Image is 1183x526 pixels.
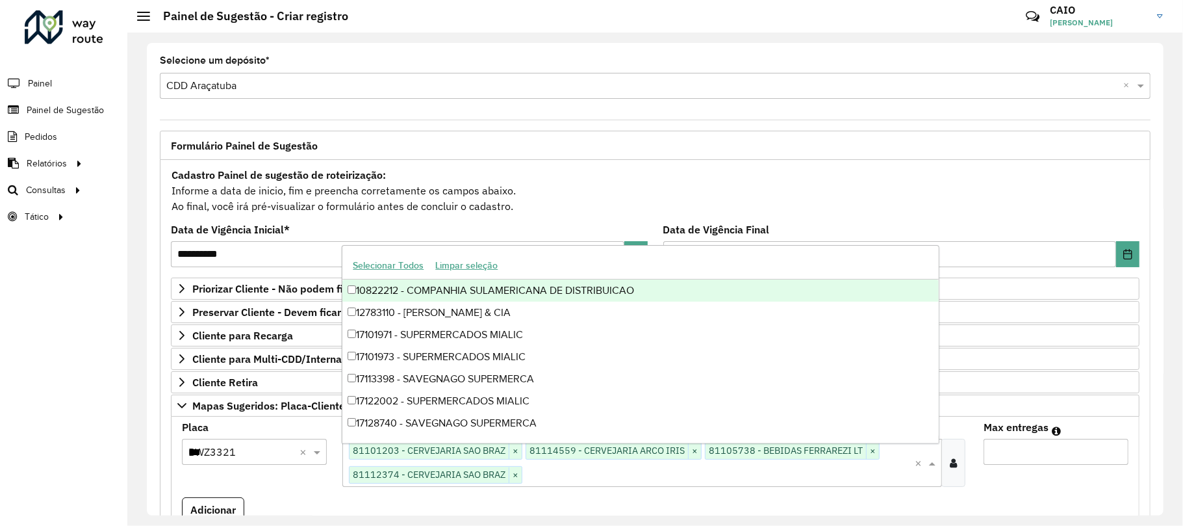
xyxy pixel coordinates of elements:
[624,241,648,267] button: Choose Date
[350,443,509,458] span: 81101203 - CERVEJARIA SAO BRAZ
[866,443,879,459] span: ×
[350,467,509,482] span: 81112374 - CERVEJARIA SAO BRAZ
[526,443,688,458] span: 81114559 - CERVEJARIA ARCO IRIS
[915,455,926,471] span: Clear all
[1050,17,1147,29] span: [PERSON_NAME]
[182,419,209,435] label: Placa
[192,307,457,317] span: Preservar Cliente - Devem ficar no buffer, não roteirizar
[28,77,52,90] span: Painel
[1050,4,1147,16] h3: CAIO
[192,330,293,341] span: Cliente para Recarga
[663,222,770,237] label: Data de Vigência Final
[342,434,938,456] div: 17128742 - SAVEGNAGO SUPERMERCA
[26,183,66,197] span: Consultas
[192,354,375,364] span: Cliente para Multi-CDD/Internalização
[192,377,258,388] span: Cliente Retira
[342,324,938,346] div: 17101971 - SUPERMERCADOS MIALIC
[27,103,104,117] span: Painel de Sugestão
[27,157,67,170] span: Relatórios
[160,53,270,68] label: Selecione um depósito
[342,412,938,434] div: 17128740 - SAVEGNAGO SUPERMERCA
[706,443,866,458] span: 81105738 - BEBIDAS FERRAREZI LT
[171,301,1139,323] a: Preservar Cliente - Devem ficar no buffer, não roteirizar
[299,444,311,460] span: Clear all
[688,443,701,459] span: ×
[25,130,57,144] span: Pedidos
[509,467,522,483] span: ×
[342,390,938,412] div: 17122002 - SUPERMERCADOS MIALIC
[171,324,1139,347] a: Cliente para Recarga
[342,280,938,302] div: 10822212 - COMPANHIA SULAMERICANA DE DISTRIBUICAO
[509,443,522,459] span: ×
[171,222,290,237] label: Data de Vigência Inicial
[192,401,345,411] span: Mapas Sugeridos: Placa-Cliente
[342,302,938,324] div: 12783110 - [PERSON_NAME] & CIA
[25,210,49,224] span: Tático
[171,166,1139,215] div: Informe a data de inicio, fim e preencha corretamente os campos abaixo. Ao final, você irá pré-vi...
[1116,241,1139,267] button: Choose Date
[171,140,318,151] span: Formulário Painel de Sugestão
[171,371,1139,393] a: Cliente Retira
[1019,3,1047,31] a: Contato Rápido
[1052,426,1061,436] em: Máximo de clientes que serão colocados na mesma rota com os clientes informados
[171,348,1139,370] a: Cliente para Multi-CDD/Internalização
[984,419,1049,435] label: Max entregas
[182,497,244,522] button: Adicionar
[192,283,405,294] span: Priorizar Cliente - Não podem ficar no buffer
[171,278,1139,300] a: Priorizar Cliente - Não podem ficar no buffer
[1123,78,1134,94] span: Clear all
[171,395,1139,417] a: Mapas Sugeridos: Placa-Cliente
[150,9,348,23] h2: Painel de Sugestão - Criar registro
[347,256,429,276] button: Selecionar Todos
[172,168,386,181] strong: Cadastro Painel de sugestão de roteirização:
[342,245,939,443] ng-dropdown-panel: Options list
[342,368,938,390] div: 17113398 - SAVEGNAGO SUPERMERCA
[342,346,938,368] div: 17101973 - SUPERMERCADOS MIALIC
[429,256,503,276] button: Limpar seleção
